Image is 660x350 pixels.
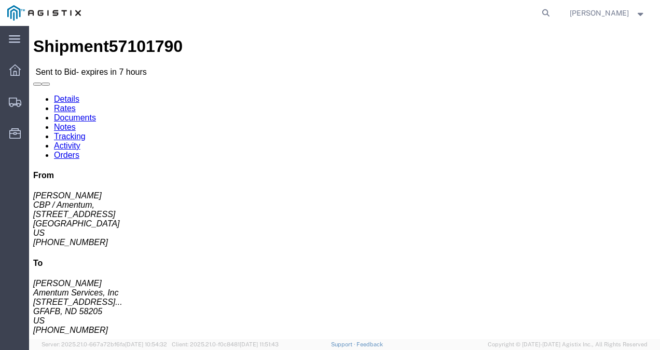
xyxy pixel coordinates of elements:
[569,7,646,19] button: [PERSON_NAME]
[42,341,167,347] span: Server: 2025.21.0-667a72bf6fa
[570,7,629,19] span: Margeaux Komornik
[331,341,357,347] a: Support
[7,5,81,21] img: logo
[29,26,660,339] iframe: FS Legacy Container
[488,340,648,349] span: Copyright © [DATE]-[DATE] Agistix Inc., All Rights Reserved
[356,341,383,347] a: Feedback
[125,341,167,347] span: [DATE] 10:54:32
[172,341,279,347] span: Client: 2025.21.0-f0c8481
[240,341,279,347] span: [DATE] 11:51:43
